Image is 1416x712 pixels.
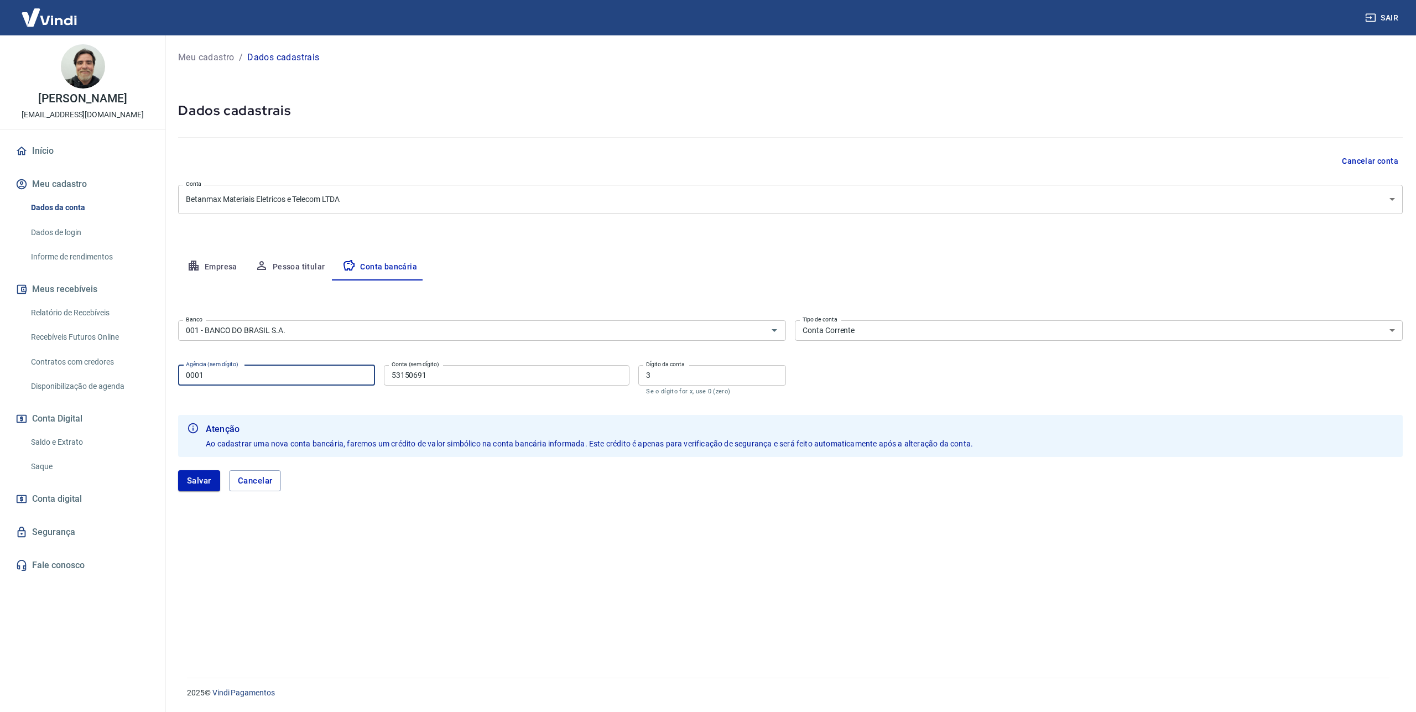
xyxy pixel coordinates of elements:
button: Abrir [767,323,782,338]
label: Banco [186,315,202,324]
span: Conta digital [32,491,82,507]
label: Agência (sem dígito) [186,360,238,368]
label: Conta [186,180,201,188]
a: Relatório de Recebíveis [27,302,152,324]
p: Dados cadastrais [247,51,319,64]
button: Cancelar [229,470,282,491]
a: Saldo e Extrato [27,431,152,454]
a: Dados da conta [27,196,152,219]
p: / [239,51,243,64]
button: Pessoa titular [246,254,334,280]
span: Ao cadastrar uma nova conta bancária, faremos um crédito de valor simbólico na conta bancária inf... [206,439,973,448]
label: Conta (sem dígito) [392,360,439,368]
a: Recebíveis Futuros Online [27,326,152,349]
button: Conta Digital [13,407,152,431]
p: [EMAIL_ADDRESS][DOMAIN_NAME] [22,109,144,121]
p: [PERSON_NAME] [38,93,127,105]
a: Saque [27,455,152,478]
a: Fale conosco [13,553,152,578]
button: Meu cadastro [13,172,152,196]
a: Disponibilização de agenda [27,375,152,398]
button: Conta bancária [334,254,426,280]
button: Meus recebíveis [13,277,152,302]
a: Início [13,139,152,163]
a: Dados de login [27,221,152,244]
a: Meu cadastro [178,51,235,64]
a: Segurança [13,520,152,544]
button: Salvar [178,470,220,491]
button: Cancelar conta [1337,151,1403,171]
a: Conta digital [13,487,152,511]
button: Empresa [178,254,246,280]
button: Sair [1363,8,1403,28]
img: Vindi [13,1,85,34]
a: Informe de rendimentos [27,246,152,268]
b: Atenção [206,423,973,436]
h5: Dados cadastrais [178,102,1403,119]
a: Vindi Pagamentos [212,688,275,697]
p: 2025 © [187,687,1389,699]
label: Dígito da conta [646,360,685,368]
label: Tipo de conta [803,315,837,324]
img: bb6d714f-b8c0-4c68-985a-61a3967f01d2.jpeg [61,44,105,89]
div: Betanmax Materiais Eletricos e Telecom LTDA [178,185,1403,214]
p: Se o dígito for x, use 0 (zero) [646,388,778,395]
a: Contratos com credores [27,351,152,373]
